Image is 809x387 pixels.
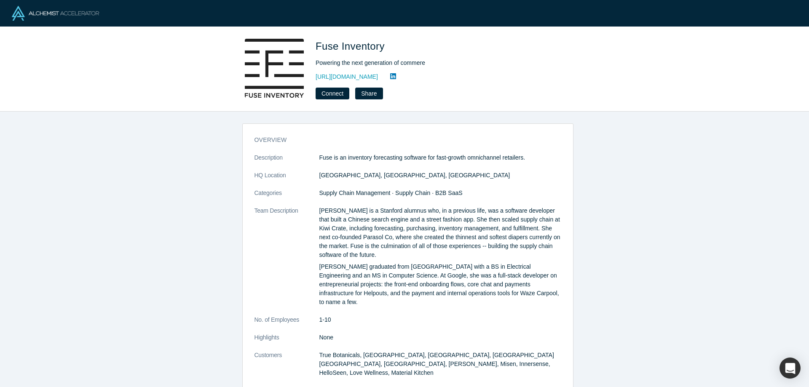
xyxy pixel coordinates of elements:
dt: Customers [254,351,319,386]
dt: Categories [254,189,319,206]
dt: Description [254,153,319,171]
p: [PERSON_NAME] is a Stanford alumnus who, in a previous life, was a software developer that built ... [319,206,561,259]
button: Connect [316,88,349,99]
dt: Team Description [254,206,319,315]
dd: True Botanicals, [GEOGRAPHIC_DATA], [GEOGRAPHIC_DATA], [GEOGRAPHIC_DATA] [GEOGRAPHIC_DATA], [GEOG... [319,351,561,377]
dt: HQ Location [254,171,319,189]
img: Fuse Inventory's Logo [245,39,304,98]
h3: overview [254,136,549,144]
img: Alchemist Logo [12,6,99,21]
div: Powering the next generation of commere [316,59,552,67]
dd: [GEOGRAPHIC_DATA], [GEOGRAPHIC_DATA], [GEOGRAPHIC_DATA] [319,171,561,180]
dt: Highlights [254,333,319,351]
p: [PERSON_NAME] graduated from [GEOGRAPHIC_DATA] with a BS in Electrical Engineering and an MS in C... [319,262,561,307]
a: [URL][DOMAIN_NAME] [316,72,378,81]
p: Fuse is an inventory forecasting software for fast-growth omnichannel retailers. [319,153,561,162]
dd: 1-10 [319,315,561,324]
p: None [319,333,561,342]
button: Share [355,88,383,99]
dt: No. of Employees [254,315,319,333]
span: Supply Chain Management · Supply Chain · B2B SaaS [319,189,463,196]
span: Fuse Inventory [316,40,388,52]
